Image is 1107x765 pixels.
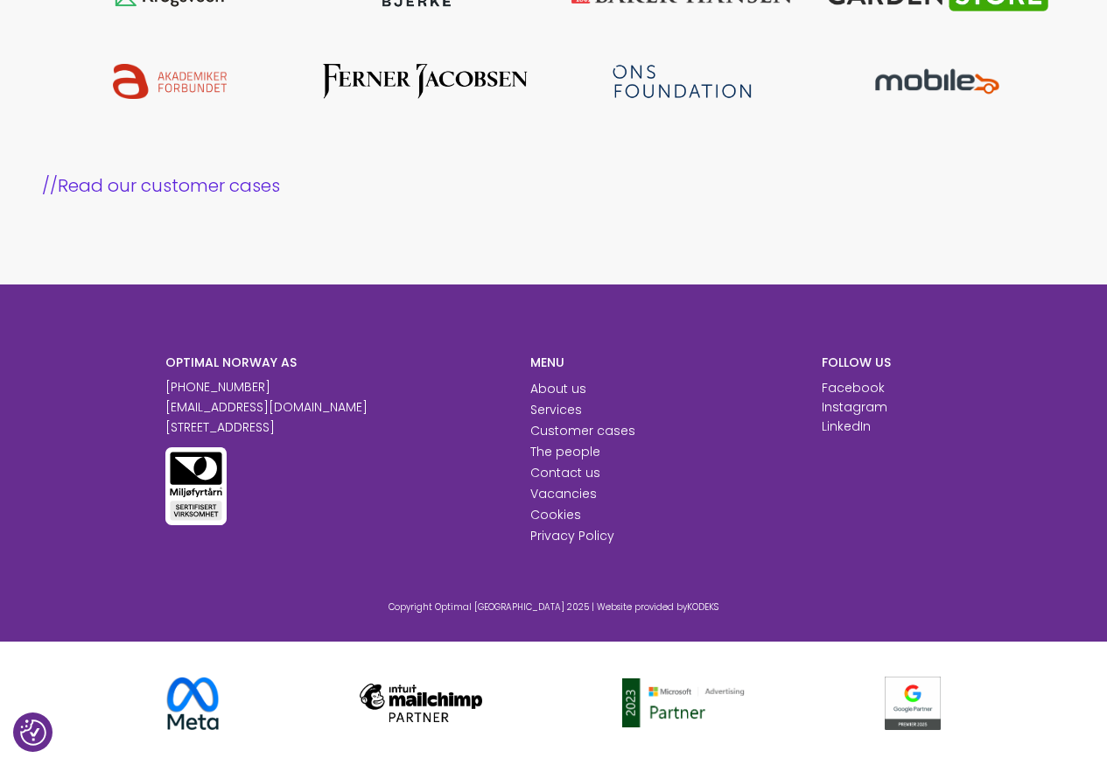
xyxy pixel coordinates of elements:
[530,401,582,418] a: Services
[389,600,589,614] font: Copyright Optimal [GEOGRAPHIC_DATA] 2025
[165,447,227,525] img: Environmental Lighthouse certified business
[165,354,297,371] font: OPTIMAL NORWAY AS
[42,173,58,198] font: //
[822,398,887,416] a: Instagram
[20,719,46,746] button: Consent Preferences
[592,600,594,614] font: |
[822,418,871,435] a: LinkedIn
[530,380,586,397] a: About us
[530,422,635,439] a: Customer cases
[20,719,46,746] img: Revisit consent button
[530,354,564,371] font: MENU
[530,443,600,460] a: The people
[42,173,1066,198] a: //Read our customer cases
[687,600,718,614] a: KODEKS
[822,354,891,371] font: FOLLOW US
[530,464,600,481] a: Contact us
[597,600,687,614] font: Website provided by
[165,398,368,416] a: [EMAIL_ADDRESS][DOMAIN_NAME]
[58,173,280,198] font: Read our customer cases
[530,506,581,523] a: Cookies
[165,418,275,436] font: [STREET_ADDRESS]
[822,379,885,397] a: Facebook
[530,485,597,502] a: Vacancies
[530,527,614,544] a: Privacy Policy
